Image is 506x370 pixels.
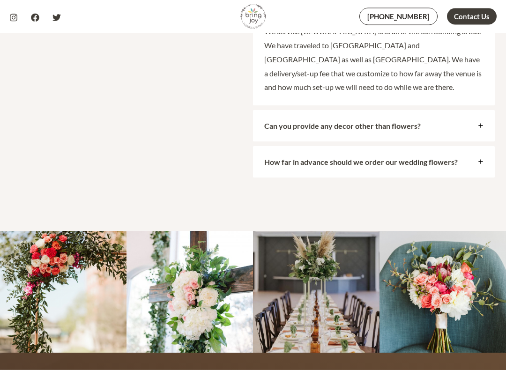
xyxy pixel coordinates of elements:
[264,25,484,95] p: We service [GEOGRAPHIC_DATA] and all of the surrounding areas. We have traveled to [GEOGRAPHIC_DA...
[359,8,438,25] a: [PHONE_NUMBER]
[31,14,39,22] a: Facebook
[52,14,61,22] a: Twitter
[240,4,266,30] img: Bring Joy
[264,158,458,167] strong: How far in advance should we order our wedding flowers?
[264,122,421,131] strong: Can you provide any decor other than flowers?
[9,14,18,22] a: Instagram
[447,8,497,25] a: Contact Us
